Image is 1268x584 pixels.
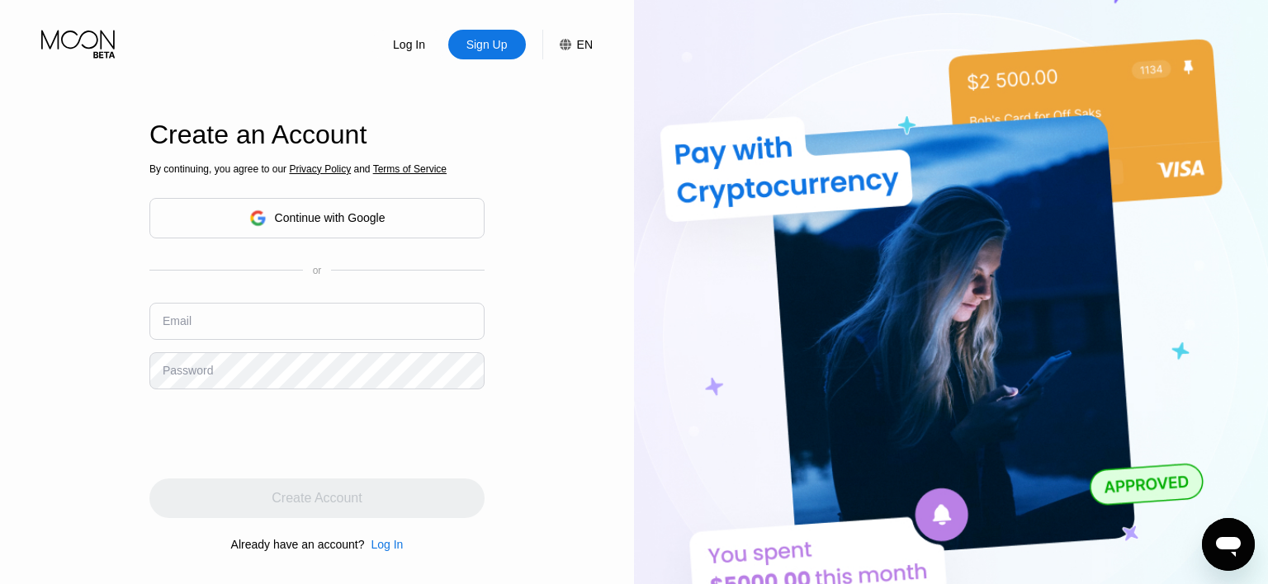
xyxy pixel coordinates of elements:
div: Log In [391,36,427,53]
div: Password [163,364,213,377]
div: EN [542,30,593,59]
span: Privacy Policy [289,163,351,175]
div: EN [577,38,593,51]
iframe: Button to launch messaging window [1202,518,1255,571]
div: Continue with Google [275,211,386,224]
span: Terms of Service [373,163,447,175]
div: Log In [364,538,403,551]
div: By continuing, you agree to our [149,163,485,175]
div: Continue with Google [149,198,485,238]
div: Sign Up [448,30,526,59]
iframe: reCAPTCHA [149,402,400,466]
div: Create an Account [149,120,485,150]
div: Sign Up [465,36,509,53]
div: Email [163,314,192,327]
div: or [313,265,322,276]
span: and [351,163,373,175]
div: Log In [371,538,403,551]
div: Log In [371,30,448,59]
div: Already have an account? [231,538,365,551]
